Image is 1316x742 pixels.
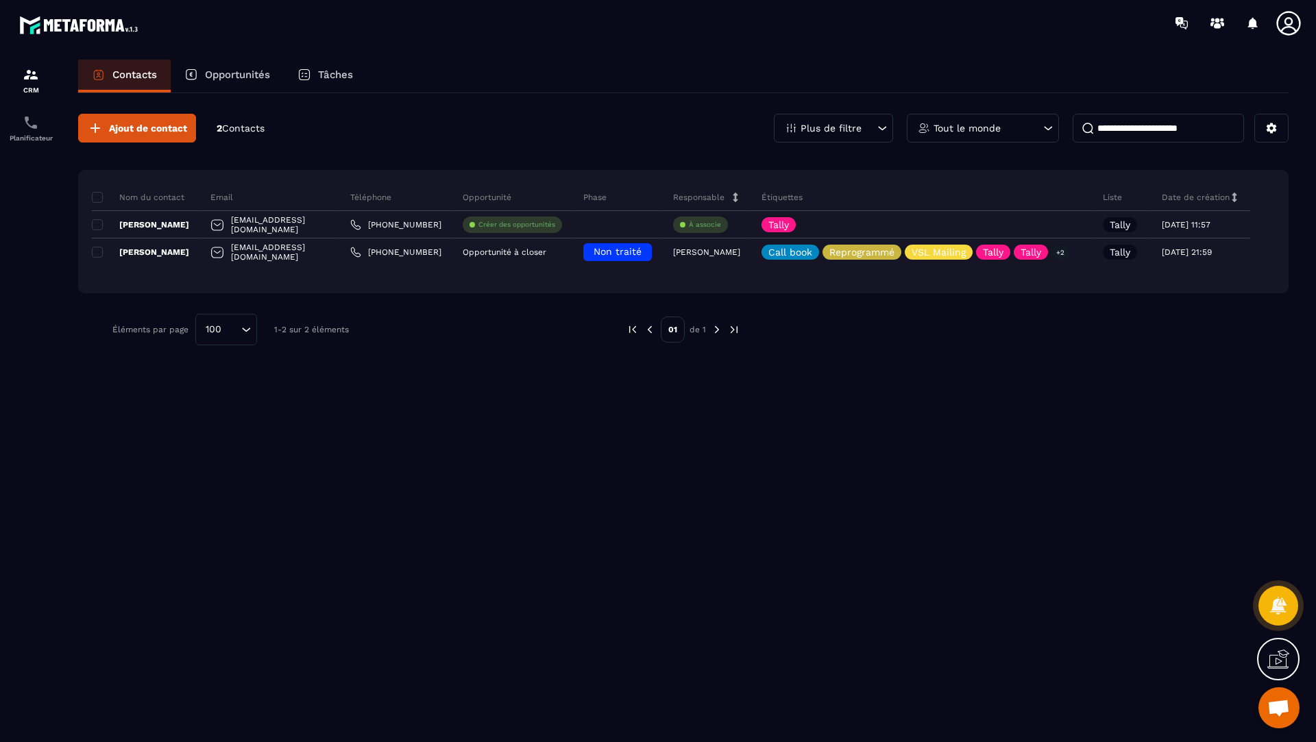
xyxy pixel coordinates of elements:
[661,317,685,343] p: 01
[217,122,265,135] p: 2
[92,219,189,230] p: [PERSON_NAME]
[463,192,511,203] p: Opportunité
[109,121,187,135] span: Ajout de contact
[1162,192,1230,203] p: Date de création
[226,322,238,337] input: Search for option
[222,123,265,134] span: Contacts
[673,247,740,257] p: [PERSON_NAME]
[318,69,353,81] p: Tâches
[1162,220,1210,230] p: [DATE] 11:57
[728,323,740,336] img: next
[23,114,39,131] img: scheduler
[1103,192,1122,203] p: Liste
[1021,247,1041,257] p: Tally
[983,247,1003,257] p: Tally
[210,192,233,203] p: Email
[594,246,642,257] span: Non traité
[478,220,555,230] p: Créer des opportunités
[711,323,723,336] img: next
[3,86,58,94] p: CRM
[1051,245,1069,260] p: +2
[689,220,721,230] p: À associe
[171,60,284,92] a: Opportunités
[78,114,196,143] button: Ajout de contact
[3,134,58,142] p: Planificateur
[768,247,812,257] p: Call book
[284,60,367,92] a: Tâches
[350,219,441,230] a: [PHONE_NUMBER]
[801,123,862,133] p: Plus de filtre
[201,322,226,337] span: 100
[3,104,58,152] a: schedulerschedulerPlanificateur
[690,324,706,335] p: de 1
[112,325,188,334] p: Éléments par page
[644,323,656,336] img: prev
[583,192,607,203] p: Phase
[1258,687,1300,728] div: Ouvrir le chat
[829,247,894,257] p: Reprogrammé
[195,314,257,345] div: Search for option
[3,56,58,104] a: formationformationCRM
[1162,247,1212,257] p: [DATE] 21:59
[19,12,143,38] img: logo
[463,247,546,257] p: Opportunité à closer
[626,323,639,336] img: prev
[934,123,1001,133] p: Tout le monde
[1110,220,1130,230] p: Tally
[78,60,171,92] a: Contacts
[23,66,39,83] img: formation
[92,192,184,203] p: Nom du contact
[92,247,189,258] p: [PERSON_NAME]
[350,247,441,258] a: [PHONE_NUMBER]
[1110,247,1130,257] p: Tally
[350,192,391,203] p: Téléphone
[673,192,724,203] p: Responsable
[274,325,349,334] p: 1-2 sur 2 éléments
[761,192,803,203] p: Étiquettes
[112,69,157,81] p: Contacts
[912,247,966,257] p: VSL Mailing
[768,220,789,230] p: Tally
[205,69,270,81] p: Opportunités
